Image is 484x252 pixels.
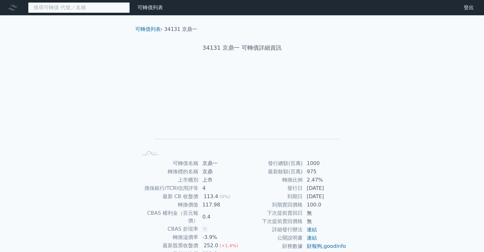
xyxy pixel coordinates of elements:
[242,242,303,250] td: 財務數據
[138,159,199,168] td: 可轉債名稱
[135,26,161,32] a: 可轉債列表
[28,2,130,13] input: 搜尋可轉債 代號／名稱
[459,3,479,13] a: 登出
[138,225,199,233] td: CBAS 折現率
[242,217,303,226] td: 下次提前賣回價格
[303,217,347,226] td: 無
[138,233,199,241] td: 轉換溢價率
[164,25,197,33] li: 34131 京鼎一
[303,184,347,192] td: [DATE]
[242,176,303,184] td: 轉換比例
[138,241,199,250] td: 最新股票收盤價
[199,184,242,192] td: 4
[199,176,242,184] td: 上市
[199,233,242,241] td: -3.9%
[242,168,303,176] td: 最新餘額(百萬)
[242,226,303,234] td: 詳細發行辦法
[138,201,199,209] td: 轉換價值
[138,209,199,225] td: CBAS 權利金（百元報價）
[324,243,346,249] a: goodinfo
[202,242,220,249] div: 252.0
[138,176,199,184] td: 上市櫃別
[303,192,347,201] td: [DATE]
[202,193,220,200] div: 113.4
[307,235,317,241] a: 連結
[199,201,242,209] td: 117.98
[199,209,242,225] td: 0.4
[138,192,199,201] td: 最新 CB 收盤價
[303,168,347,176] td: 975
[303,201,347,209] td: 100.0
[199,159,242,168] td: 京鼎一
[148,72,339,148] g: Chart
[242,192,303,201] td: 到期日
[138,184,199,192] td: 擔保銀行/TCRI信用評等
[220,194,230,199] span: (0%)
[137,4,163,11] a: 可轉債列表
[242,234,303,242] td: 公開說明書
[199,168,242,176] td: 京鼎
[242,209,303,217] td: 下次提前賣回日
[130,43,354,52] h1: 34131 京鼎一 可轉債詳細資訊
[303,242,347,250] td: ,
[242,184,303,192] td: 發行日
[220,243,238,248] span: (+1.4%)
[242,159,303,168] td: 發行總額(百萬)
[307,243,322,249] a: 財報狗
[303,176,347,184] td: 2.47%
[135,25,163,33] li: ›
[202,226,207,232] span: 無
[303,209,347,217] td: 無
[307,227,317,233] a: 連結
[138,168,199,176] td: 轉換標的名稱
[242,201,303,209] td: 到期賣回價格
[303,159,347,168] td: 1000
